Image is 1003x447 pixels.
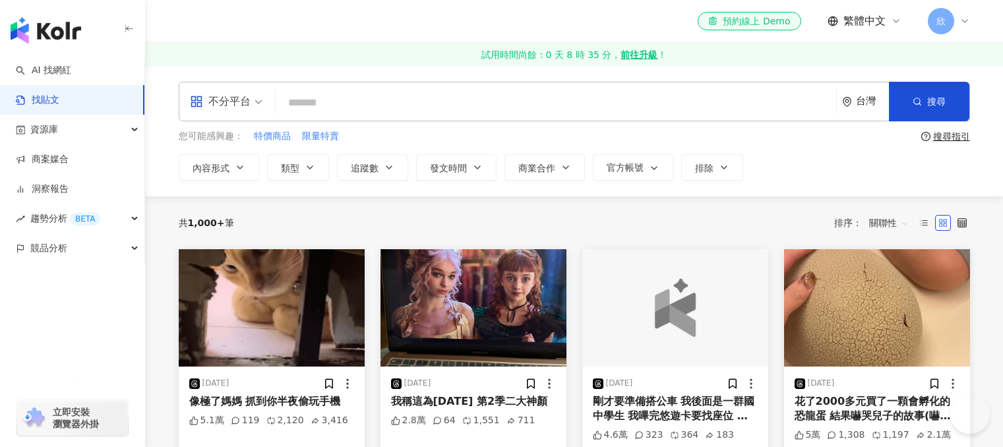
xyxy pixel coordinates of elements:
[179,130,243,143] span: 您可能感興趣：
[607,162,644,173] span: 官方帳號
[391,394,556,409] div: 我稱這為[DATE] 第2季二大神顏
[202,378,229,389] div: [DATE]
[311,414,348,427] div: 3,416
[267,154,329,181] button: 類型
[921,132,930,141] span: question-circle
[254,130,291,143] span: 特價商品
[16,64,71,77] a: searchAI 找網紅
[189,394,354,409] div: 像極了媽媽 抓到你半夜偷玩手機
[16,153,69,166] a: 商案媒合
[795,394,959,424] div: 花了2000多元買了一顆會孵化的恐龍蛋 結果嚇哭兒子的故事(嚇哭部分沒錄到） 只有媽媽一個人覺得有趣! BTW 2000多居然買到仿的😑賣家上面還標榜TOMY，結果根本不是，我也懶得退了
[189,414,224,427] div: 5.1萬
[681,154,743,181] button: 排除
[506,414,535,427] div: 711
[337,154,408,181] button: 追蹤數
[628,278,721,337] img: logo
[30,233,67,263] span: 競品分析
[606,378,633,389] div: [DATE]
[253,129,291,144] button: 特價商品
[11,17,81,44] img: logo
[593,154,673,181] button: 官方帳號
[193,163,229,173] span: 內容形式
[950,394,990,434] iframe: Help Scout Beacon - Open
[16,94,59,107] a: 找貼文
[869,212,909,233] span: 關聯性
[30,204,100,233] span: 趨勢分析
[231,414,260,427] div: 119
[582,249,768,367] button: logo
[30,115,58,144] span: 資源庫
[145,43,1003,67] a: 試用時間尚餘：0 天 8 時 35 分，前往升級！
[504,154,585,181] button: 商業合作
[462,414,500,427] div: 1,551
[708,15,790,28] div: 預約線上 Demo
[936,14,946,28] span: 欣
[281,163,299,173] span: 類型
[834,212,916,233] div: 排序：
[391,414,426,427] div: 2.8萬
[842,97,852,107] span: environment
[404,378,431,389] div: [DATE]
[808,378,835,389] div: [DATE]
[53,406,99,430] span: 立即安裝 瀏覽器外掛
[17,400,128,436] a: chrome extension立即安裝 瀏覽器外掛
[416,154,497,181] button: 發文時間
[21,407,47,429] img: chrome extension
[795,429,821,442] div: 5萬
[302,130,339,143] span: 限量特賣
[430,163,467,173] span: 發文時間
[16,214,25,223] span: rise
[70,212,100,225] div: BETA
[188,218,225,228] span: 1,000+
[593,429,628,442] div: 4.6萬
[179,218,234,228] div: 共 筆
[843,14,886,28] span: 繁體中文
[190,91,251,112] div: 不分平台
[433,414,456,427] div: 64
[179,154,259,181] button: 內容形式
[179,249,365,367] img: post-image
[705,429,734,442] div: 183
[518,163,555,173] span: 商業合作
[872,429,909,442] div: 1,197
[916,429,951,442] div: 2.1萬
[695,163,714,173] span: 排除
[351,163,379,173] span: 追蹤數
[827,429,865,442] div: 1,308
[266,414,304,427] div: 2,120
[933,131,970,142] div: 搜尋指引
[190,95,203,108] span: appstore
[16,183,69,196] a: 洞察報告
[927,96,946,107] span: 搜尋
[856,96,889,107] div: 台灣
[698,12,801,30] a: 預約線上 Demo
[784,249,970,367] img: post-image
[380,249,566,367] img: post-image
[593,394,758,424] div: 剛才要準備搭公車 我後面是一群國中學生 我嗶完悠遊卡要找座位 後面的妹妹突然說找不到悠遊卡 身後的同學同時打開錢包大家在湊零錢 她就跟後面的好朋友說 沒事 你們先搭我走路去 後來他的好朋友們一起...
[670,429,699,442] div: 364
[621,48,657,61] strong: 前往升級
[634,429,663,442] div: 323
[301,129,340,144] button: 限量特賣
[889,82,969,121] button: 搜尋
